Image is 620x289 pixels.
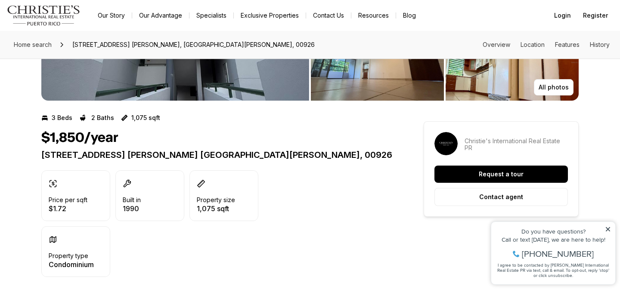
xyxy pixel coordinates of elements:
button: Contact Us [306,9,351,22]
p: Property type [49,252,88,259]
button: Register [578,7,613,24]
button: Contact agent [434,188,568,206]
a: Skip to: History [590,41,610,48]
nav: Page section menu [483,41,610,48]
span: [STREET_ADDRESS] [PERSON_NAME], [GEOGRAPHIC_DATA][PERSON_NAME], 00926 [69,38,318,52]
p: 1,075 sqft [131,114,160,121]
a: Our Story [91,9,132,22]
img: logo [7,5,81,26]
a: Exclusive Properties [234,9,306,22]
button: Request a tour [434,166,568,183]
button: View image gallery [446,24,579,101]
p: Price per sqft [49,197,87,203]
p: [STREET_ADDRESS] [PERSON_NAME] [GEOGRAPHIC_DATA][PERSON_NAME], 00926 [41,150,393,160]
span: Register [583,12,608,19]
h1: $1,850/year [41,130,118,146]
a: Blog [396,9,423,22]
p: Condominium [49,261,94,268]
p: 1990 [123,205,141,212]
a: Skip to: Features [555,41,580,48]
p: $1.72 [49,205,87,212]
p: 1,075 sqft [197,205,235,212]
a: Skip to: Overview [483,41,510,48]
p: 3 Beds [52,114,72,121]
p: Built in [123,197,141,203]
a: Specialists [189,9,233,22]
span: I agree to be contacted by [PERSON_NAME] International Real Estate PR via text, call & email. To ... [11,53,123,69]
button: All photos [534,79,573,95]
button: Login [549,7,576,24]
span: Home search [14,41,52,48]
p: All photos [539,84,569,91]
p: 2 Baths [91,114,114,121]
a: Our Advantage [132,9,189,22]
p: Request a tour [479,171,524,178]
div: Call or text [DATE], we are here to help! [9,28,124,34]
div: Do you have questions? [9,19,124,25]
button: View image gallery [311,24,444,101]
a: Skip to: Location [521,41,545,48]
span: [PHONE_NUMBER] [35,40,107,49]
span: Login [554,12,571,19]
p: Contact agent [479,194,523,200]
p: Property size [197,197,235,203]
a: Home search [10,38,55,52]
p: Christie's International Real Estate PR [465,138,568,151]
a: Resources [351,9,396,22]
